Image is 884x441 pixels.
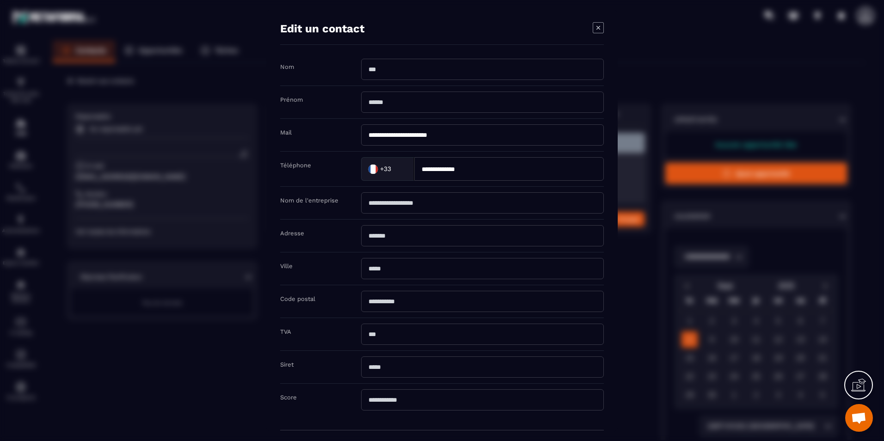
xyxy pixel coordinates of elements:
[280,263,293,269] label: Ville
[280,394,297,401] label: Score
[845,404,873,432] div: Ouvrir le chat
[361,157,414,181] div: Search for option
[280,63,294,70] label: Nom
[280,361,294,368] label: Siret
[280,96,303,103] label: Prénom
[280,22,364,35] h4: Edit un contact
[280,328,291,335] label: TVA
[280,295,315,302] label: Code postal
[380,164,391,173] span: +33
[280,162,311,169] label: Téléphone
[280,197,338,204] label: Nom de l'entreprise
[280,230,304,237] label: Adresse
[364,159,382,178] img: Country Flag
[393,162,405,176] input: Search for option
[280,129,292,136] label: Mail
